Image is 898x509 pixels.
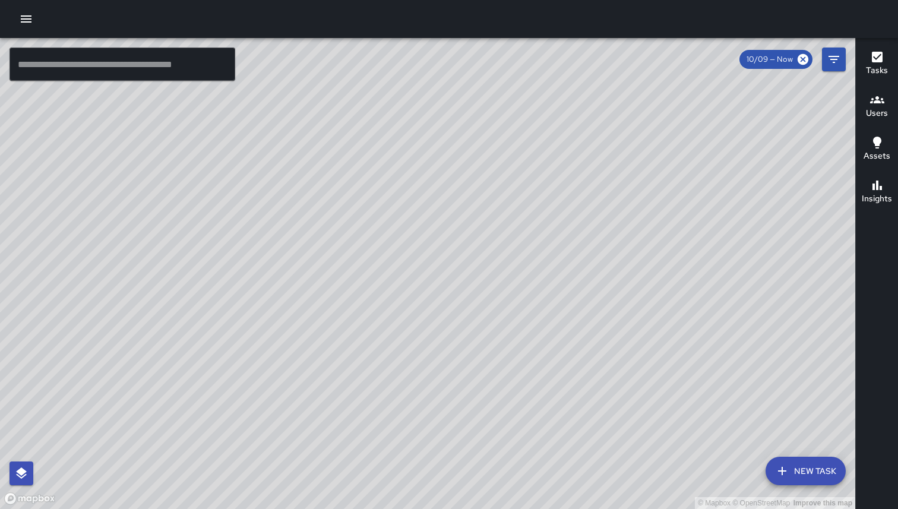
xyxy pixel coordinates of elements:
[739,53,800,65] span: 10/09 — Now
[864,150,890,163] h6: Assets
[856,128,898,171] button: Assets
[856,171,898,214] button: Insights
[862,192,892,206] h6: Insights
[822,48,846,71] button: Filters
[766,457,846,485] button: New Task
[866,107,888,120] h6: Users
[856,86,898,128] button: Users
[866,64,888,77] h6: Tasks
[856,43,898,86] button: Tasks
[739,50,812,69] div: 10/09 — Now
